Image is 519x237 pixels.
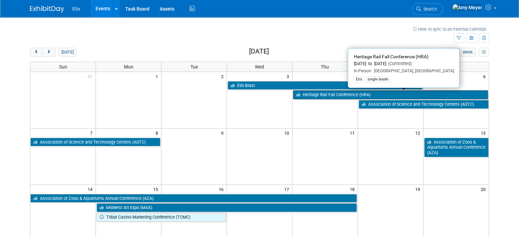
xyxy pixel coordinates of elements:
span: 2 [220,72,227,80]
span: Thu [321,64,329,70]
a: Association of Zoos & Aquariums Annual Conference (AZA) [424,138,489,157]
img: Amy Meyer [452,4,482,11]
span: 18 [349,185,358,193]
button: week [460,48,475,57]
span: [GEOGRAPHIC_DATA], [GEOGRAPHIC_DATA] [371,69,454,73]
a: Heritage Rail Fall Conference (HRA) [293,90,488,99]
a: Midwest Art Expo (MAX) [97,203,357,212]
a: How to sync to an external calendar... [413,27,489,32]
span: 12 [415,129,423,137]
a: Search [412,3,443,15]
span: Heritage Rail Fall Conference (HRA) [354,54,428,59]
span: 11 [349,129,358,137]
span: 1 [155,72,161,80]
span: Mon [124,64,133,70]
span: 31 [87,72,96,80]
span: 9 [220,129,227,137]
h2: [DATE] [249,48,269,55]
div: Etix [354,76,364,83]
span: 8 [155,129,161,137]
span: Wed [255,64,264,70]
span: 19 [415,185,423,193]
span: 6 [482,72,489,80]
span: In-Person [354,69,371,73]
span: Sun [59,64,67,70]
span: Etix [72,6,80,12]
button: prev [30,48,43,57]
div: [DATE] to [DATE] [354,61,454,67]
a: Association of Zoos & Aquariums Annual Conference (AZA) [30,194,357,203]
a: Association of Science and Technology Centers (ASTC) [359,100,489,109]
span: 16 [218,185,227,193]
span: 3 [286,72,292,80]
a: Etix Blast [228,81,422,90]
span: 17 [284,185,292,193]
span: 13 [480,129,489,137]
span: 15 [153,185,161,193]
span: 14 [87,185,96,193]
div: single booth [365,76,390,83]
span: 10 [284,129,292,137]
span: Search [421,6,437,12]
i: Personalize Calendar [481,50,486,55]
button: [DATE] [58,48,76,57]
img: ExhibitDay [30,6,64,13]
button: myCustomButton [479,48,489,57]
span: 7 [89,129,96,137]
a: Association of Science and Technology Centers (ASTC) [30,138,160,147]
a: Tribal Casino Marketing Conference (TCMC) [97,213,226,222]
span: (Committed) [386,61,412,66]
span: Tue [190,64,198,70]
button: next [42,48,55,57]
span: 20 [480,185,489,193]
